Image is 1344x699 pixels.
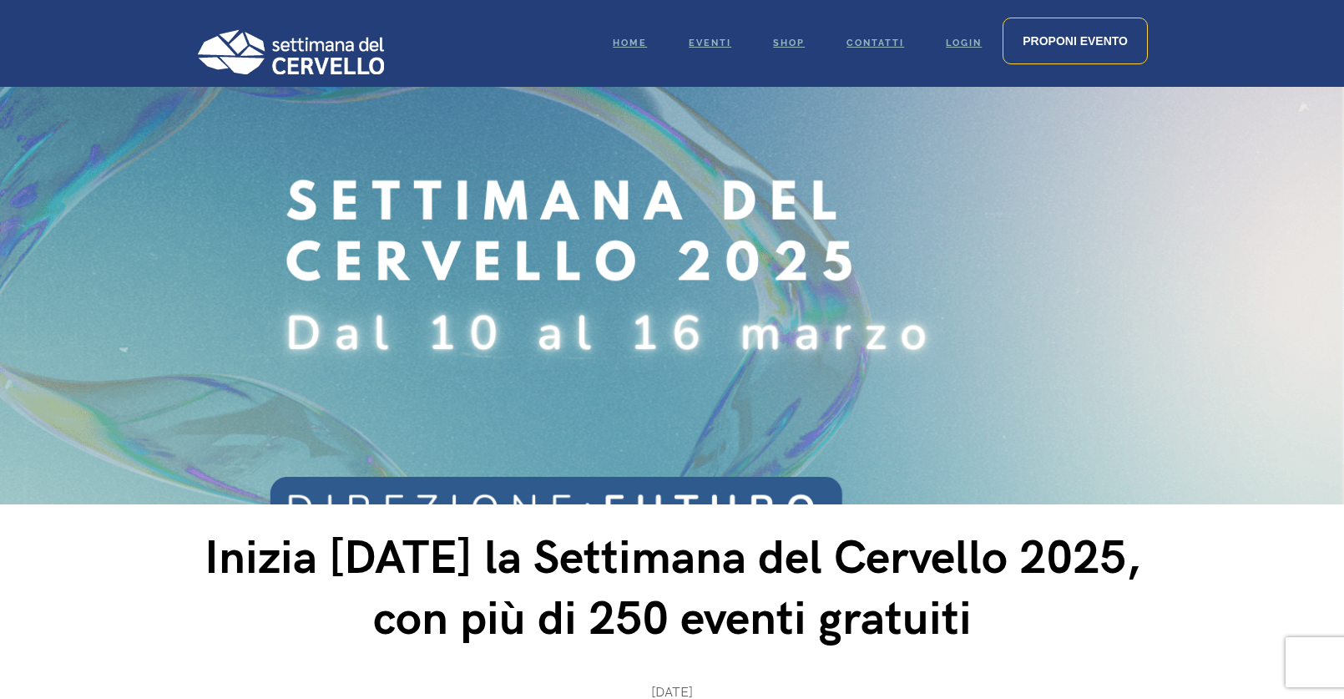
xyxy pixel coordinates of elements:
a: Proponi evento [1003,18,1148,64]
h1: Inizia [DATE] la Settimana del Cervello 2025, con più di 250 eventi gratuiti [196,529,1148,651]
span: Home [613,38,647,48]
span: Shop [773,38,805,48]
span: Eventi [689,38,731,48]
img: Logo [196,29,384,74]
span: Proponi evento [1023,34,1128,48]
span: Contatti [846,38,904,48]
span: Login [946,38,982,48]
